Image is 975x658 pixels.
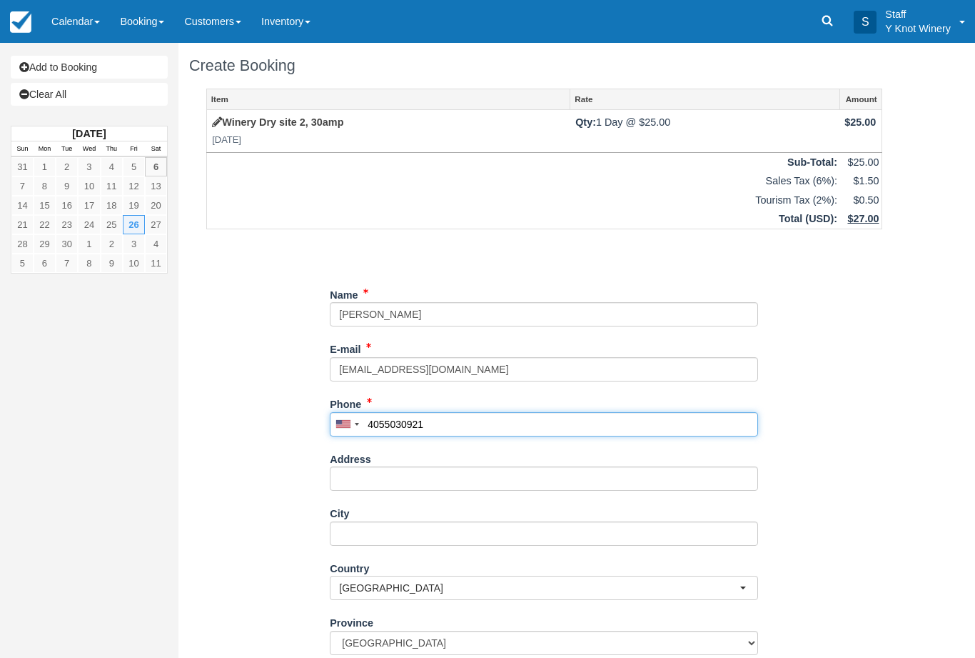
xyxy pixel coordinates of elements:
[34,254,56,273] a: 6
[78,196,100,215] a: 17
[570,110,839,152] td: 1 Day @ $25.00
[78,157,100,176] a: 3
[809,213,830,224] span: USD
[145,234,167,254] a: 4
[34,234,56,254] a: 29
[787,156,837,168] strong: Sub-Total:
[56,157,78,176] a: 2
[330,283,358,303] label: Name
[839,171,881,191] td: $1.50
[330,447,371,467] label: Address
[839,110,881,152] td: $25.00
[34,215,56,234] a: 22
[885,21,951,36] p: Y Knot Winery
[34,141,56,157] th: Mon
[56,176,78,196] a: 9
[123,215,145,234] a: 26
[78,141,100,157] th: Wed
[575,116,596,128] strong: Qty
[145,176,167,196] a: 13
[34,157,56,176] a: 1
[78,176,100,196] a: 10
[11,254,34,273] a: 5
[123,176,145,196] a: 12
[330,576,758,600] button: [GEOGRAPHIC_DATA]
[840,89,881,109] a: Amount
[11,141,34,157] th: Sun
[34,196,56,215] a: 15
[72,128,106,139] strong: [DATE]
[56,196,78,215] a: 16
[101,215,123,234] a: 25
[330,392,361,412] label: Phone
[11,83,168,106] a: Clear All
[101,196,123,215] a: 18
[145,196,167,215] a: 20
[56,141,78,157] th: Tue
[56,234,78,254] a: 30
[11,56,168,79] a: Add to Booking
[145,141,167,157] th: Sat
[330,502,349,522] label: City
[123,141,145,157] th: Fri
[145,254,167,273] a: 11
[123,196,145,215] a: 19
[339,581,739,595] span: [GEOGRAPHIC_DATA]
[123,157,145,176] a: 5
[34,176,56,196] a: 8
[212,116,343,128] a: Winery Dry site 2, 30amp
[11,196,34,215] a: 14
[207,191,840,210] td: Tourism Tax (2%):
[123,254,145,273] a: 10
[11,215,34,234] a: 21
[101,157,123,176] a: 4
[78,234,100,254] a: 1
[330,611,373,631] label: Province
[207,89,570,109] a: Item
[885,7,951,21] p: Staff
[847,213,879,224] u: $27.00
[330,337,360,357] label: E-mail
[839,191,881,210] td: $0.50
[330,413,363,436] div: United States: +1
[145,157,167,176] a: 6
[78,215,100,234] a: 24
[56,215,78,234] a: 23
[330,557,369,577] label: Country
[78,254,100,273] a: 8
[212,134,565,147] em: [DATE]
[101,176,123,196] a: 11
[10,11,31,33] img: checkfront-main-nav-mini-logo.png
[839,152,881,171] td: $25.00
[11,157,34,176] a: 31
[123,234,145,254] a: 3
[101,254,123,273] a: 9
[779,213,837,224] strong: Total ( ):
[854,11,877,34] div: S
[11,234,34,254] a: 28
[101,141,123,157] th: Thu
[101,234,123,254] a: 2
[145,215,167,234] a: 27
[11,176,34,196] a: 7
[56,254,78,273] a: 7
[570,89,839,109] a: Rate
[207,171,840,191] td: Sales Tax (6%):
[189,57,899,74] h1: Create Booking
